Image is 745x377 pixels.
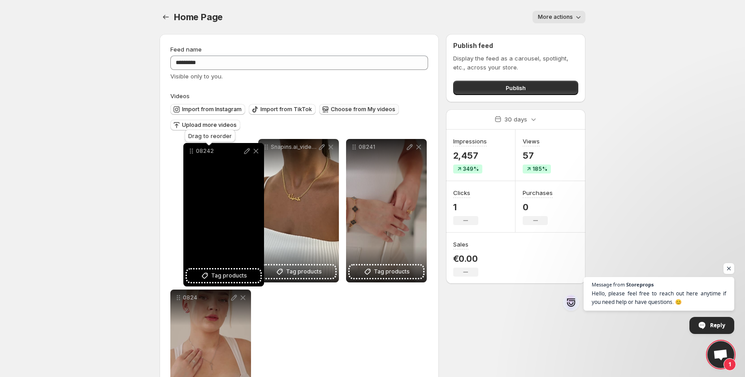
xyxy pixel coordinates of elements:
p: 2,457 [453,150,487,161]
h3: Sales [453,240,468,249]
span: Home Page [174,12,223,22]
p: 57 [523,150,551,161]
span: More actions [538,13,573,21]
div: 08241Tag products [346,139,427,282]
span: Import from TikTok [260,106,312,113]
p: €0.00 [453,253,478,264]
button: Publish [453,81,578,95]
span: 349% [463,165,479,173]
button: More actions [533,11,585,23]
h3: Purchases [523,188,553,197]
button: Tag products [187,269,260,282]
button: Import from TikTok [249,104,316,115]
p: 0824 [183,294,230,301]
h2: Publish feed [453,41,578,50]
button: Tag products [350,265,423,278]
p: 08241 [359,143,405,151]
h3: Views [523,137,540,146]
button: Import from Instagram [170,104,245,115]
span: Message from [592,282,625,287]
span: Tag products [374,267,410,276]
span: Visible only to you. [170,73,223,80]
p: 1 [453,202,478,212]
span: Hello, please feel free to reach out here anytime if you need help or have questions. 😊 [592,289,726,306]
span: Import from Instagram [182,106,242,113]
span: Publish [506,83,526,92]
span: Tag products [286,267,322,276]
p: 08242 [196,147,243,155]
span: 185% [533,165,547,173]
span: Upload more videos [182,121,237,129]
p: 30 days [504,115,527,124]
button: Tag products [262,265,335,278]
p: Snapins.ai_video_AQN6JtfNbT_bB5uoWkteeAjH_6dXGp9vmkXGZDtVRWPOZ4s7sH61RviKnLbBPxJYwhtKp8V0obi2mNbu... [271,143,317,151]
div: Snapins.ai_video_AQN6JtfNbT_bB5uoWkteeAjH_6dXGp9vmkXGZDtVRWPOZ4s7sH61RviKnLbBPxJYwhtKp8V0obi2mNbu... [258,139,339,282]
button: Settings [160,11,172,23]
span: Tag products [211,271,247,280]
span: Feed name [170,46,202,53]
span: Storeprops [626,282,654,287]
h3: Clicks [453,188,470,197]
span: 1 [723,358,736,371]
p: 0 [523,202,553,212]
h3: Impressions [453,137,487,146]
span: Videos [170,92,190,100]
p: Display the feed as a carousel, spotlight, etc., across your store. [453,54,578,72]
div: 08242Tag products [183,143,264,286]
button: Upload more videos [170,120,240,130]
a: Open chat [707,341,734,368]
span: Reply [710,317,725,333]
